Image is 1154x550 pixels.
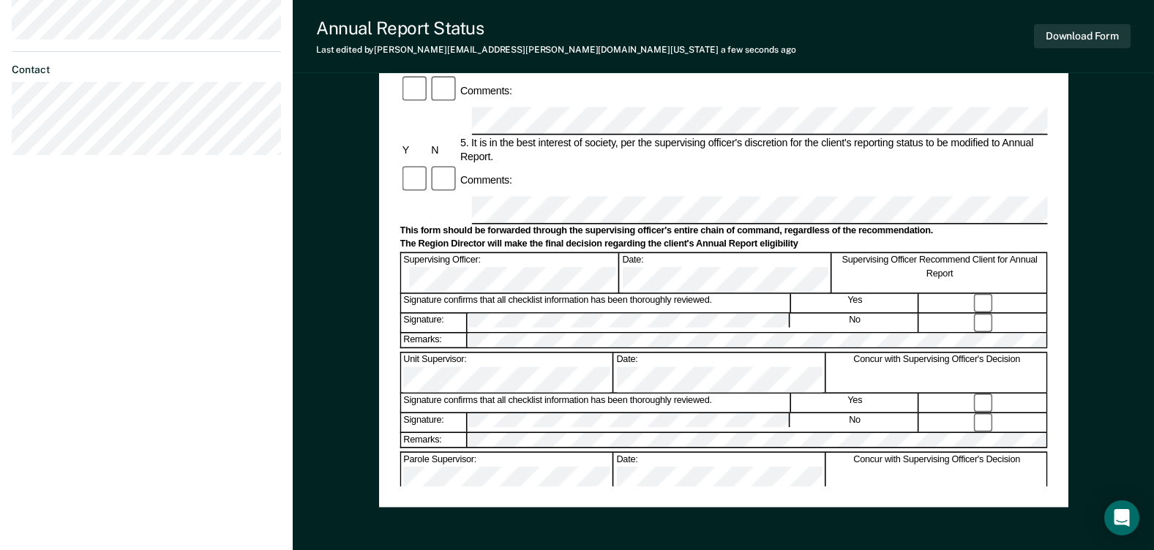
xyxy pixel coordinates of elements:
dt: Contact [12,64,281,76]
div: Last edited by [PERSON_NAME][EMAIL_ADDRESS][PERSON_NAME][DOMAIN_NAME][US_STATE] [316,45,796,55]
div: Signature confirms that all checklist information has been thoroughly reviewed. [401,294,790,312]
div: This form should be forwarded through the supervising officer's entire chain of command, regardle... [400,225,1047,237]
div: No [791,413,918,432]
div: Date: [620,253,832,293]
div: Comments: [458,83,514,97]
div: Supervising Officer: [401,253,618,293]
div: Supervising Officer Recommend Client for Annual Report [833,253,1047,293]
div: Unit Supervisor: [401,353,613,392]
div: Yes [792,294,919,312]
div: Parole Supervisor: [401,453,613,492]
div: Open Intercom Messenger [1104,500,1139,535]
span: a few seconds ago [721,45,796,55]
div: 5. It is in the best interest of society, per the supervising officer's discretion for the client... [458,135,1048,163]
div: Comments: [458,173,514,187]
div: Remarks: [401,432,468,447]
div: Remarks: [401,333,468,347]
div: The Region Director will make the final decision regarding the client's Annual Report eligibility [400,238,1047,250]
div: Concur with Supervising Officer's Decision [827,453,1047,492]
button: Download Form [1034,24,1131,48]
div: Date: [614,453,826,492]
div: Y [400,143,429,157]
div: Signature: [401,413,467,432]
div: Signature: [401,313,467,331]
div: Annual Report Status [316,18,796,39]
div: Signature confirms that all checklist information has been thoroughly reviewed. [401,393,790,412]
div: N [429,143,458,157]
div: No [791,313,918,331]
div: Date: [614,353,826,392]
div: Yes [792,393,919,412]
div: Concur with Supervising Officer's Decision [827,353,1047,392]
